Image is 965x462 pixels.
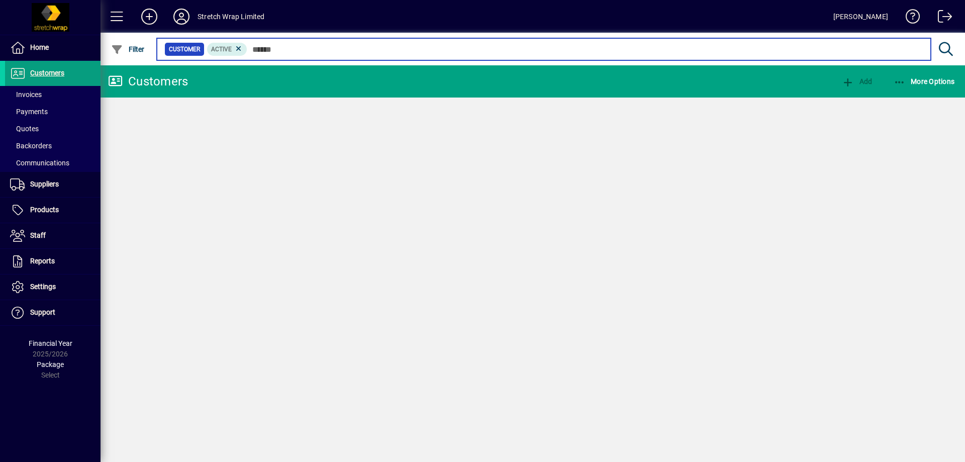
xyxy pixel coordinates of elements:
span: Financial Year [29,339,72,347]
a: Products [5,198,101,223]
a: Staff [5,223,101,248]
span: Filter [111,45,145,53]
button: Add [133,8,165,26]
a: Logout [930,2,952,35]
span: Support [30,308,55,316]
a: Knowledge Base [898,2,920,35]
span: Products [30,206,59,214]
div: Customers [108,73,188,89]
span: More Options [894,77,955,85]
span: Invoices [10,90,42,99]
a: Invoices [5,86,101,103]
a: Reports [5,249,101,274]
button: Add [839,72,875,90]
a: Suppliers [5,172,101,197]
span: Reports [30,257,55,265]
span: Suppliers [30,180,59,188]
span: Active [211,46,232,53]
a: Backorders [5,137,101,154]
mat-chip: Activation Status: Active [207,43,247,56]
span: Communications [10,159,69,167]
button: Filter [109,40,147,58]
span: Staff [30,231,46,239]
div: [PERSON_NAME] [833,9,888,25]
a: Settings [5,274,101,300]
div: Stretch Wrap Limited [198,9,265,25]
span: Customers [30,69,64,77]
span: Backorders [10,142,52,150]
span: Customer [169,44,200,54]
button: Profile [165,8,198,26]
button: More Options [891,72,957,90]
a: Home [5,35,101,60]
span: Quotes [10,125,39,133]
a: Quotes [5,120,101,137]
a: Support [5,300,101,325]
span: Payments [10,108,48,116]
a: Communications [5,154,101,171]
a: Payments [5,103,101,120]
span: Settings [30,283,56,291]
span: Add [842,77,872,85]
span: Home [30,43,49,51]
span: Package [37,360,64,368]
